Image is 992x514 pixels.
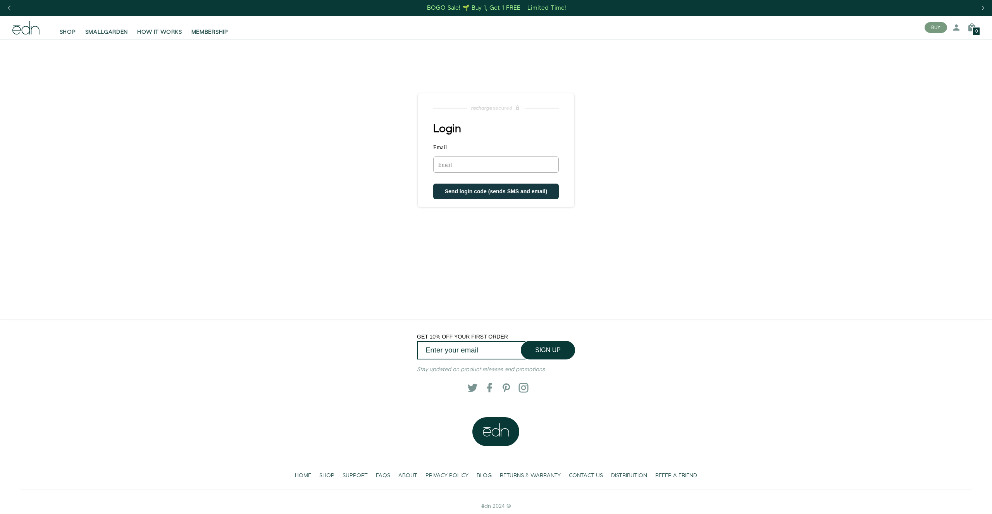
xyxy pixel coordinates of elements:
a: HOME [291,468,315,483]
span: DISTRIBUTION [611,472,647,480]
input: Enter your email [417,341,525,359]
span: PRIVACY POLICY [425,472,468,480]
a: DISTRIBUTION [607,468,651,483]
span: CONTACT US [569,472,603,480]
a: CONTACT US [565,468,607,483]
em: Stay updated on product releases and promotions [417,366,545,373]
span: ABOUT [398,472,417,480]
span: ēdn 2024 © [481,502,511,510]
span: 0 [975,29,978,34]
span: GET 10% OFF YOUR FIRST ORDER [417,333,508,340]
button: SIGN UP [521,341,575,359]
span: RETURNS & WARRANTY [500,472,561,480]
a: Recharge Subscriptions website [418,103,574,113]
span: SHOP [319,472,334,480]
a: ABOUT [394,468,422,483]
h1: Login [433,123,574,135]
span: HOW IT WORKS [137,28,182,36]
span: Send login code (sends SMS and email) [445,188,548,194]
a: SHOP [55,19,81,36]
span: SUPPORT [343,472,368,480]
span: MEMBERSHIP [191,28,228,36]
span: REFER A FRIEND [655,472,697,480]
input: Email [433,156,559,173]
button: Send login code (sends SMS and email) [433,184,559,199]
label: Email [433,144,559,153]
span: BLOG [477,472,492,480]
button: BUY [925,22,947,33]
span: HOME [295,472,311,480]
span: SHOP [60,28,76,36]
a: RETURNS & WARRANTY [496,468,565,483]
a: MEMBERSHIP [187,19,233,36]
a: REFER A FRIEND [651,468,701,483]
a: SUPPORT [339,468,372,483]
span: FAQS [376,472,390,480]
a: SMALLGARDEN [81,19,133,36]
a: PRIVACY POLICY [422,468,473,483]
span: SMALLGARDEN [85,28,128,36]
a: HOW IT WORKS [133,19,186,36]
a: BLOG [473,468,496,483]
div: BOGO Sale! 🌱 Buy 1, Get 1 FREE – Limited Time! [427,4,566,12]
a: FAQS [372,468,394,483]
a: SHOP [315,468,339,483]
a: BOGO Sale! 🌱 Buy 1, Get 1 FREE – Limited Time! [427,2,567,14]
